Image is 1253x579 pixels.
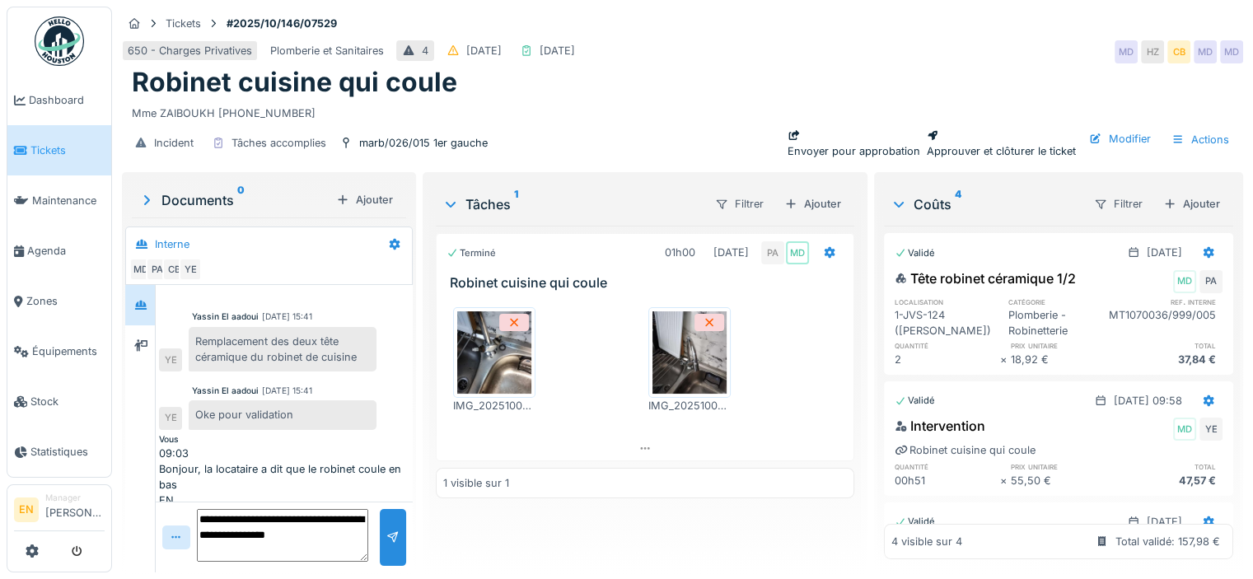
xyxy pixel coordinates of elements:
[422,43,428,58] div: 4
[138,190,330,210] div: Documents
[359,135,488,151] div: marb/026/015 1er gauche
[159,446,409,461] div: 09:03
[1116,352,1223,367] div: 37,84 €
[7,276,111,326] a: Zones
[443,475,509,491] div: 1 visible sur 1
[1147,514,1182,530] div: [DATE]
[262,385,312,397] div: [DATE] 15:41
[159,433,409,446] div: Vous
[159,407,182,430] div: YE
[26,293,105,309] span: Zones
[179,258,202,281] div: YE
[895,307,998,339] div: 1-JVS-124 ([PERSON_NAME])
[1082,128,1157,150] div: Modifier
[1220,40,1243,63] div: MD
[895,416,985,436] div: Intervention
[132,99,1233,121] div: Mme ZAIBOUKH [PHONE_NUMBER]
[1000,473,1011,488] div: ×
[895,340,1001,351] h6: quantité
[778,193,848,215] div: Ajouter
[1199,270,1223,293] div: PA
[262,311,312,323] div: [DATE] 15:41
[1116,340,1223,351] h6: total
[1011,473,1117,488] div: 55,50 €
[891,534,962,549] div: 4 visible sur 4
[895,394,935,408] div: Validé
[1167,40,1190,63] div: CB
[788,128,920,159] div: Envoyer pour approbation
[453,398,535,413] div: IMG_20251006_102425_688.jpg
[1000,352,1011,367] div: ×
[895,246,935,260] div: Validé
[708,192,771,216] div: Filtrer
[1147,245,1182,260] div: [DATE]
[895,442,1036,458] div: Robinet cuisine qui coule
[713,245,749,260] div: [DATE]
[27,243,105,259] span: Agenda
[7,75,111,125] a: Dashboard
[7,376,111,427] a: Stock
[146,258,169,281] div: PA
[30,142,105,158] span: Tickets
[895,461,1001,472] h6: quantité
[32,343,105,359] span: Équipements
[159,461,409,493] div: Bonjour, la locataire a dit que le robinet coule en bas
[786,241,809,264] div: MD
[648,398,731,413] div: IMG_20251006_101453_878.jpg
[1115,534,1220,549] div: Total validé: 157,98 €
[1008,307,1109,339] div: Plomberie - Robinetterie
[1109,297,1223,307] h6: ref. interne
[927,128,1076,159] div: Approuver et clôturer le ticket
[1157,193,1227,215] div: Ajouter
[159,493,174,508] div: EN
[895,515,935,529] div: Validé
[30,444,105,460] span: Statistiques
[1011,461,1117,472] h6: prix unitaire
[35,16,84,66] img: Badge_color-CXgf-gQk.svg
[45,492,105,504] div: Manager
[14,497,39,522] li: EN
[1194,40,1217,63] div: MD
[32,193,105,208] span: Maintenance
[442,194,701,214] div: Tâches
[29,92,105,108] span: Dashboard
[7,175,111,226] a: Maintenance
[162,258,185,281] div: CB
[7,226,111,276] a: Agenda
[7,427,111,477] a: Statistiques
[652,311,727,394] img: rn2qw2k2t9b377a3d6ebotgnt1c5
[30,394,105,409] span: Stock
[270,43,384,58] div: Plomberie et Sanitaires
[7,125,111,175] a: Tickets
[1008,297,1109,307] h6: catégorie
[1115,40,1138,63] div: MD
[1164,128,1237,152] div: Actions
[220,16,344,31] strong: #2025/10/146/07529
[1141,40,1164,63] div: HZ
[895,297,998,307] h6: localisation
[955,194,961,214] sup: 4
[895,352,1001,367] div: 2
[446,246,496,260] div: Terminé
[450,275,847,291] h3: Robinet cuisine qui coule
[1116,473,1223,488] div: 47,57 €
[665,245,695,260] div: 01h00
[7,326,111,376] a: Équipements
[154,135,194,151] div: Incident
[192,311,259,323] div: Yassin El aadoui
[1011,340,1117,351] h6: prix unitaire
[132,67,457,98] h1: Robinet cuisine qui coule
[189,400,376,429] div: Oke pour validation
[1199,418,1223,441] div: YE
[45,492,105,527] li: [PERSON_NAME]
[466,43,502,58] div: [DATE]
[1116,461,1223,472] h6: total
[231,135,326,151] div: Tâches accomplies
[540,43,575,58] div: [DATE]
[189,327,376,371] div: Remplacement des deux tête céramique du robinet de cuisine
[1114,393,1182,409] div: [DATE] 09:58
[192,385,259,397] div: Yassin El aadoui
[1173,418,1196,441] div: MD
[1011,352,1117,367] div: 18,92 €
[761,241,784,264] div: PA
